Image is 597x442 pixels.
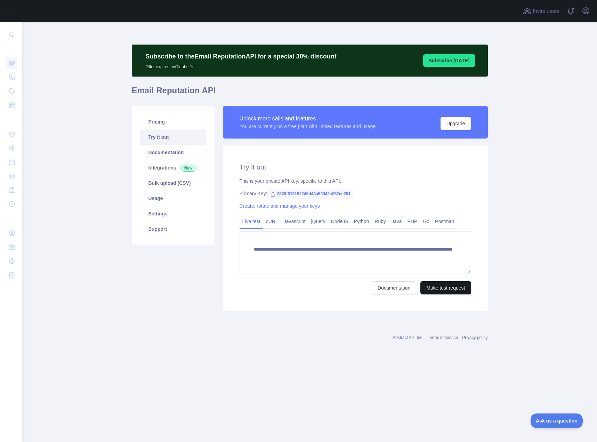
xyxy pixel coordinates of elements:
[533,7,559,15] span: Invite users
[240,162,471,172] h2: Try it out
[531,413,583,428] iframe: Toggle Customer Support
[240,177,471,184] div: This is your private API key, specific to this API.
[240,123,376,130] div: You are currently on a free plan with limited features and usage
[240,190,471,197] div: Primary Key:
[240,216,263,227] a: Live test
[308,216,328,227] a: jQuery
[441,117,471,130] button: Upgrade
[522,6,561,17] button: Invite users
[393,335,423,340] a: Abstract API Inc.
[328,216,351,227] a: NodeJS
[372,281,416,294] a: Documentation
[140,129,206,145] a: Try it out
[240,115,376,123] div: Unlock more calls and features
[140,206,206,221] a: Settings
[140,160,206,175] a: Integrations New
[405,216,420,227] a: PHP
[428,335,458,340] a: Terms of service
[462,335,487,340] a: Privacy policy
[267,189,354,199] span: 2828f615152245d48a59942a252ee251
[6,113,17,127] div: ...
[432,216,457,227] a: Postman
[140,221,206,237] a: Support
[146,61,337,70] p: Offer expires on Oktober 1st.
[140,114,206,129] a: Pricing
[420,216,432,227] a: Go
[180,165,196,172] span: New
[263,216,281,227] a: cURL
[389,216,405,227] a: Java
[372,216,389,227] a: Ruby
[351,216,372,227] a: Python
[423,54,475,67] button: Subscribe [DATE]
[281,216,308,227] a: Javascript
[140,175,206,191] a: Bulk upload (CSV)
[6,42,17,56] div: ...
[132,85,488,102] h1: Email Reputation API
[140,145,206,160] a: Documentation
[6,212,17,226] div: ...
[140,191,206,206] a: Usage
[240,203,320,209] a: Create, rotate and manage your keys
[420,281,471,294] button: Make test request
[146,52,337,61] p: Subscribe to the Email Reputation API for a special 30 % discount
